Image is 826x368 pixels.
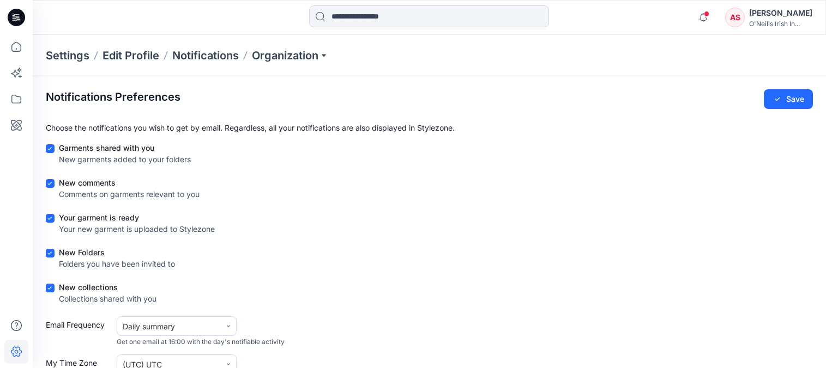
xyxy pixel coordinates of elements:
div: Your new garment is uploaded to Stylezone [59,223,215,235]
div: New garments added to your folders [59,154,191,165]
div: Your garment is ready [59,212,215,223]
a: Edit Profile [103,48,159,63]
div: Comments on garments relevant to you [59,188,200,200]
div: Collections shared with you [59,293,156,304]
div: New Folders [59,247,175,258]
div: Daily summary [123,321,215,332]
a: Notifications [172,48,239,63]
p: Choose the notifications you wish to get by email. Regardless, all your notifications are also di... [46,122,813,133]
div: New collections [59,281,156,293]
span: Get one email at 16:00 with the day's notifiable activity [117,337,285,347]
h2: Notifications Preferences [46,90,180,103]
div: Garments shared with you [59,142,191,154]
div: [PERSON_NAME] [749,7,812,20]
div: AS [725,8,745,27]
button: Save [764,89,813,109]
p: Settings [46,48,89,63]
label: Email Frequency [46,319,111,347]
div: O'Neills Irish In... [749,20,812,28]
div: Folders you have been invited to [59,258,175,269]
div: New comments [59,177,200,188]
